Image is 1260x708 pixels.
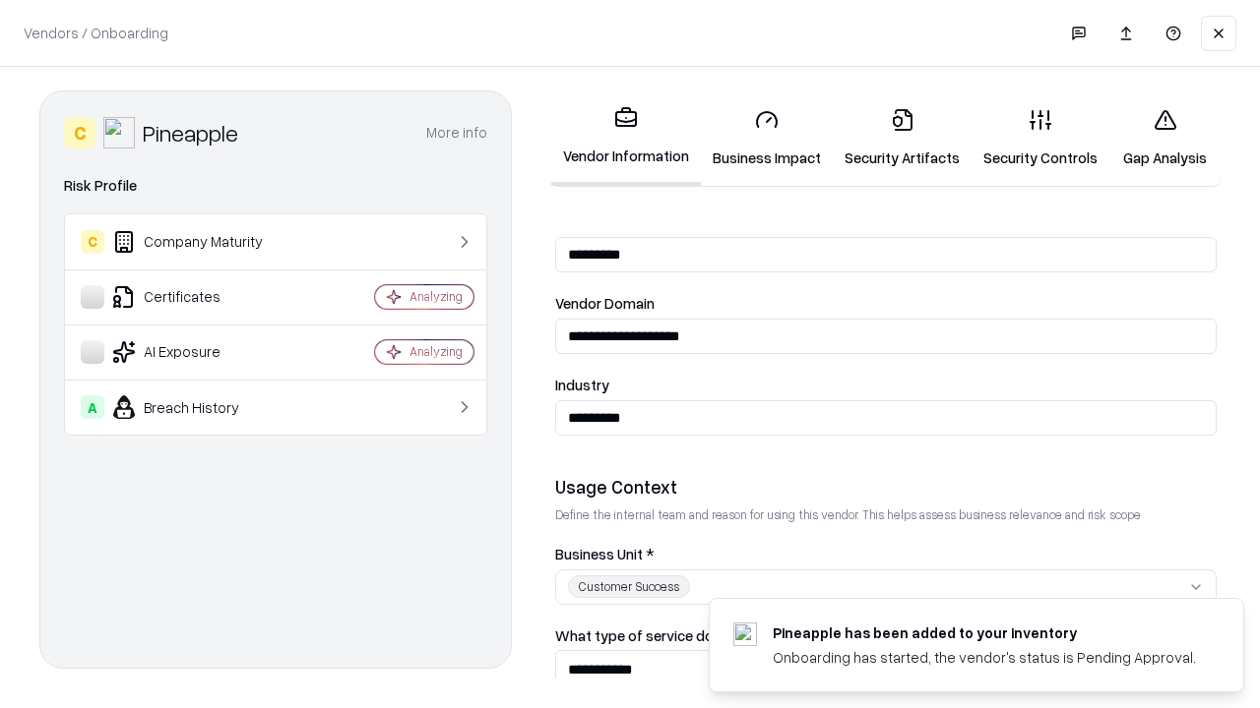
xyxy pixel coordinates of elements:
[551,90,701,186] a: Vendor Information
[833,92,972,184] a: Security Artifacts
[568,575,690,598] div: Customer Success
[81,395,104,419] div: A
[555,628,1217,643] label: What type of service does the vendor provide? *
[555,296,1217,311] label: Vendor Domain
[555,547,1217,561] label: Business Unit *
[555,506,1217,523] p: Define the internal team and reason for using this vendor. This helps assess business relevance a...
[103,117,135,148] img: Pineapple
[81,230,104,254] div: C
[81,230,316,254] div: Company Maturity
[733,622,757,646] img: pineappleenergy.com
[972,92,1109,184] a: Security Controls
[555,475,1217,499] div: Usage Context
[773,622,1196,643] div: Pineapple has been added to your inventory
[24,23,168,43] p: Vendors / Onboarding
[409,288,463,305] div: Analyzing
[1109,92,1221,184] a: Gap Analysis
[143,117,238,148] div: Pineapple
[773,647,1196,668] div: Onboarding has started, the vendor's status is Pending Approval.
[555,378,1217,392] label: Industry
[409,343,463,360] div: Analyzing
[64,117,95,148] div: C
[555,569,1217,605] button: Customer Success
[81,395,316,419] div: Breach History
[701,92,833,184] a: Business Impact
[64,174,487,198] div: Risk Profile
[426,115,487,150] button: More info
[81,340,316,364] div: AI Exposure
[81,285,316,309] div: Certificates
